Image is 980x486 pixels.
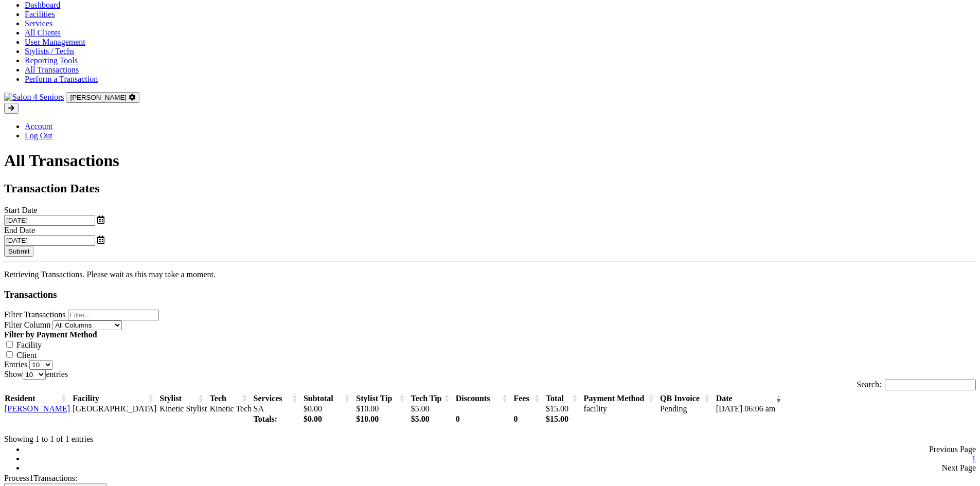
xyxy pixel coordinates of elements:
[545,393,583,404] th: Total: activate to sort column ascending
[929,445,976,454] a: Previous Page
[545,404,583,414] td: $15.00
[455,414,513,424] th: 0
[4,235,95,246] input: Select Date
[303,414,355,424] th: $0.00
[4,370,68,379] label: Show entries
[303,393,355,404] th: Subtotal: activate to sort column ascending
[72,393,159,404] th: Facility: activate to sort column ascending
[253,393,303,404] th: Services: activate to sort column ascending
[411,404,455,414] td: $5.00
[25,19,52,28] a: Services
[4,320,50,329] label: Filter Column
[513,414,545,424] th: 0
[4,270,976,279] p: Retrieving Transactions. Please wait as this may take a moment.
[583,404,660,414] td: facility
[25,47,74,56] a: Stylists / Techs
[4,206,37,214] label: Start Date
[4,93,64,102] img: Salon 4 Seniors
[159,404,209,414] td: Kinetic Stylist
[209,393,253,404] th: Tech: activate to sort column ascending
[4,310,66,319] label: Filter Transactions
[4,246,33,257] button: Submit
[857,380,976,389] label: Search:
[25,131,52,140] a: Log Out
[4,393,72,404] th: Resident: activate to sort column ascending
[29,474,33,482] span: 1
[4,474,78,482] span: Process Transactions:
[97,236,104,244] a: toggle
[411,414,455,424] th: $5.00
[4,427,976,444] div: Showing 1 to 1 of 1 entries
[97,215,104,224] a: toggle
[4,330,97,339] strong: Filter by Payment Method
[4,289,976,300] h3: Transactions
[254,415,278,423] strong: Totals:
[25,1,60,9] a: Dashboard
[5,404,70,413] a: [PERSON_NAME]
[716,393,787,404] th: Date: activate to sort column ascending
[355,404,410,414] td: $10.00
[25,10,55,19] a: Facilities
[16,340,42,349] label: Facility
[25,28,61,37] a: All Clients
[355,414,410,424] th: $10.00
[25,122,52,131] a: Account
[411,393,455,404] th: Tech Tip: activate to sort column ascending
[660,393,716,404] th: QB Invoice: activate to sort column ascending
[4,226,35,235] label: End Date
[25,75,98,83] a: Perform a Transaction
[455,393,513,404] th: Discounts: activate to sort column ascending
[70,94,127,101] span: [PERSON_NAME]
[253,404,303,414] td: SA
[72,404,159,414] td: [GEOGRAPHIC_DATA]
[885,380,976,390] input: Search:
[4,215,95,226] input: Select Date
[4,182,976,195] h2: Transaction Dates
[4,360,27,369] label: Entries
[716,404,787,414] td: [DATE] 06:06 am
[545,414,583,424] th: $15.00
[660,404,687,413] span: Pending
[66,92,139,103] button: [PERSON_NAME]
[972,454,976,463] a: 1
[68,310,159,320] input: Filter...
[25,56,78,65] a: Reporting Tools
[16,351,37,359] label: Client
[25,38,85,46] a: User Management
[159,393,209,404] th: Stylist: activate to sort column ascending
[355,393,410,404] th: Stylist Tip: activate to sort column ascending
[209,404,253,414] td: Kinetic Tech
[583,393,660,404] th: Payment Method: activate to sort column ascending
[513,393,545,404] th: Fees: activate to sort column ascending
[4,151,976,170] h1: All Transactions
[942,463,976,472] a: Next Page
[303,404,355,414] td: $0.00
[23,370,46,380] select: Showentries
[25,65,79,74] a: All Transactions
